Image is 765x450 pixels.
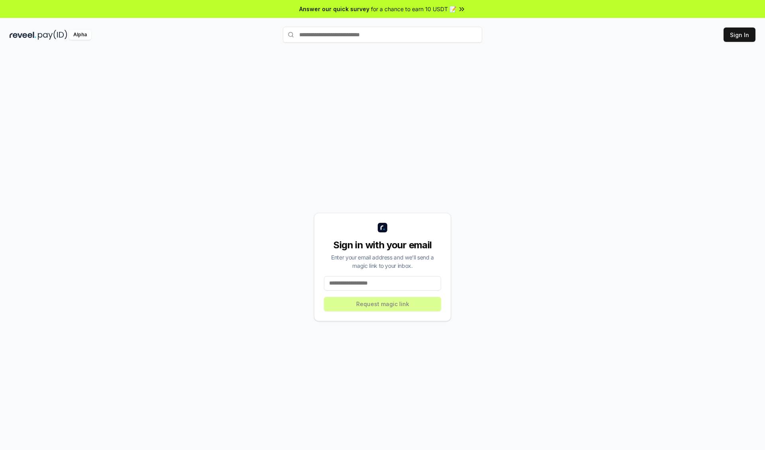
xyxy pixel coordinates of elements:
span: for a chance to earn 10 USDT 📝 [371,5,456,13]
img: pay_id [38,30,67,40]
span: Answer our quick survey [299,5,369,13]
div: Sign in with your email [324,239,441,252]
img: reveel_dark [10,30,36,40]
button: Sign In [724,28,755,42]
img: logo_small [378,223,387,232]
div: Alpha [69,30,91,40]
div: Enter your email address and we’ll send a magic link to your inbox. [324,253,441,270]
